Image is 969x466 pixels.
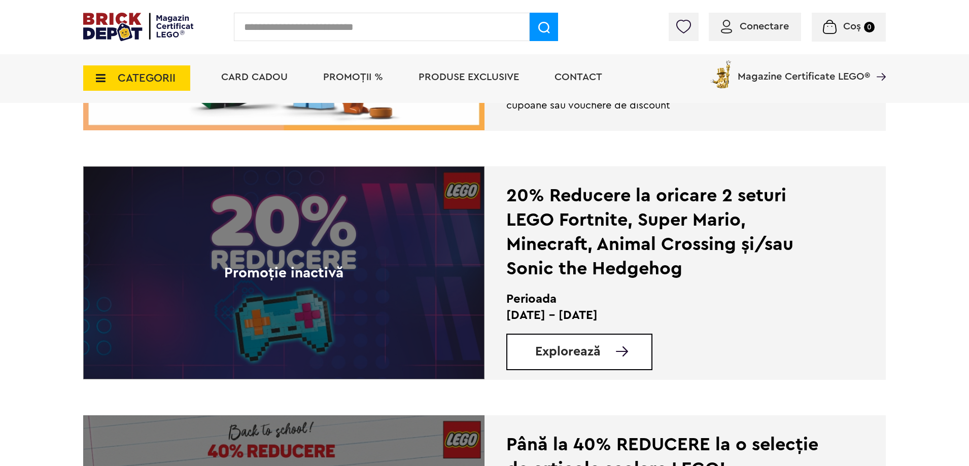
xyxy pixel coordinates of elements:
[506,291,836,307] h2: Perioada
[870,58,886,68] a: Magazine Certificate LEGO®
[535,345,601,358] span: Explorează
[864,22,875,32] small: 0
[221,72,288,82] a: Card Cadou
[506,184,836,281] div: 20% Reducere la oricare 2 seturi LEGO Fortnite, Super Mario, Minecraft, Animal Crossing și/sau So...
[721,21,789,31] a: Conectare
[118,73,176,84] span: CATEGORII
[506,307,836,324] p: [DATE] - [DATE]
[224,264,343,282] span: Promoție inactivă
[843,21,861,31] span: Coș
[535,345,651,358] a: Explorează
[740,21,789,31] span: Conectare
[738,58,870,82] span: Magazine Certificate LEGO®
[555,72,602,82] a: Contact
[323,72,383,82] a: PROMOȚII %
[419,72,519,82] a: Produse exclusive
